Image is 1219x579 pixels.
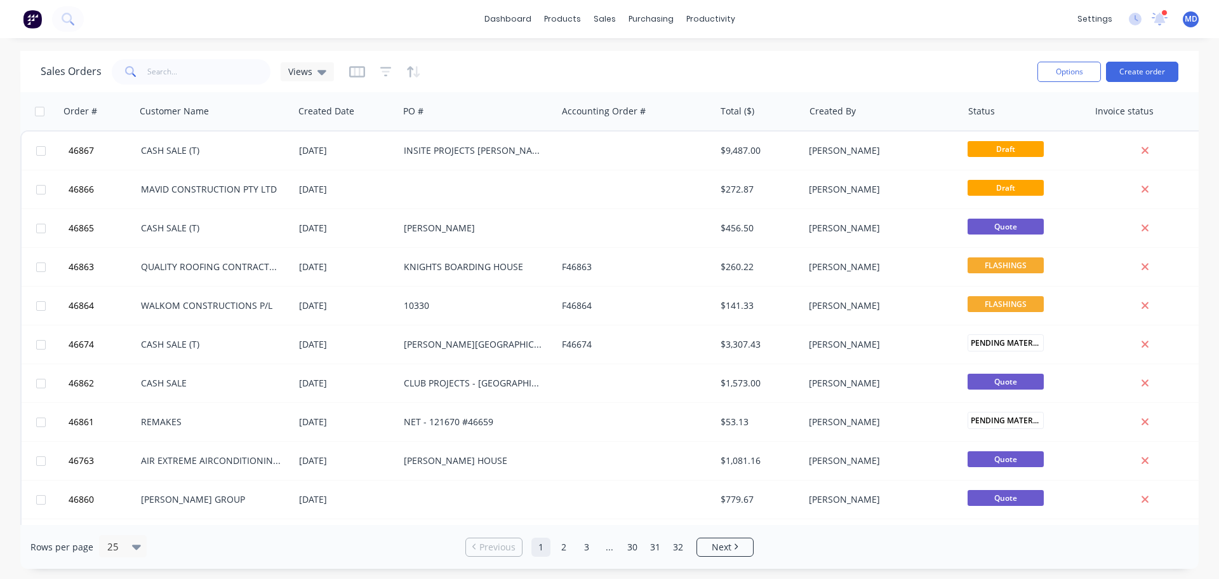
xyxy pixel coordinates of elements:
[41,65,102,78] h1: Sales Orders
[404,454,545,467] div: [PERSON_NAME] HOUSE
[299,454,394,467] div: [DATE]
[721,105,754,118] div: Total ($)
[65,132,141,170] button: 46867
[65,170,141,208] button: 46866
[721,377,795,390] div: $1,573.00
[23,10,42,29] img: Factory
[299,377,394,390] div: [DATE]
[809,183,950,196] div: [PERSON_NAME]
[30,541,93,554] span: Rows per page
[65,209,141,247] button: 46865
[69,493,94,506] span: 46860
[968,105,995,118] div: Status
[538,10,587,29] div: products
[299,338,394,351] div: [DATE]
[809,493,950,506] div: [PERSON_NAME]
[721,261,795,273] div: $260.22
[69,338,94,351] span: 46674
[404,338,545,351] div: [PERSON_NAME][GEOGRAPHIC_DATA]
[65,287,141,325] button: 46864
[968,219,1044,235] span: Quote
[721,183,795,196] div: $272.87
[721,222,795,235] div: $456.50
[478,10,538,29] a: dashboard
[531,538,550,557] a: Page 1 is your current page
[809,416,950,428] div: [PERSON_NAME]
[562,338,703,351] div: F46674
[141,454,282,467] div: AIR EXTREME AIRCONDITIONING P/L
[299,493,394,506] div: [DATE]
[69,144,94,157] span: 46867
[141,377,282,390] div: CASH SALE
[968,296,1044,312] span: FLASHINGS
[968,141,1044,157] span: Draft
[562,105,646,118] div: Accounting Order #
[466,541,522,554] a: Previous page
[69,222,94,235] span: 46865
[298,105,354,118] div: Created Date
[404,144,545,157] div: INSITE PROJECTS [PERSON_NAME] NEWCASTLE
[809,454,950,467] div: [PERSON_NAME]
[562,261,703,273] div: F46863
[712,541,731,554] span: Next
[65,248,141,286] button: 46863
[1037,62,1101,82] button: Options
[65,519,141,557] button: 46859
[69,183,94,196] span: 46866
[404,299,545,312] div: 10330
[646,538,665,557] a: Page 31
[299,261,394,273] div: [DATE]
[65,442,141,480] button: 46763
[587,10,622,29] div: sales
[721,299,795,312] div: $141.33
[968,180,1044,196] span: Draft
[809,299,950,312] div: [PERSON_NAME]
[299,299,394,312] div: [DATE]
[65,364,141,402] button: 46862
[69,416,94,428] span: 46861
[65,403,141,441] button: 46861
[141,416,282,428] div: REMAKES
[65,325,141,364] button: 46674
[299,222,394,235] div: [DATE]
[404,377,545,390] div: CLUB PROJECTS - [GEOGRAPHIC_DATA]
[140,105,209,118] div: Customer Name
[147,59,271,85] input: Search...
[968,451,1044,467] span: Quote
[809,222,950,235] div: [PERSON_NAME]
[968,334,1044,351] span: PENDING MATERIA...
[809,338,950,351] div: [PERSON_NAME]
[141,338,282,351] div: CASH SALE (T)
[63,105,97,118] div: Order #
[299,144,394,157] div: [DATE]
[968,412,1044,429] span: PENDING MATERIA...
[69,454,94,467] span: 46763
[809,105,856,118] div: Created By
[1095,105,1154,118] div: Invoice status
[299,183,394,196] div: [DATE]
[404,222,545,235] div: [PERSON_NAME]
[141,299,282,312] div: WALKOM CONSTRUCTIONS P/L
[141,222,282,235] div: CASH SALE (T)
[141,183,282,196] div: MAVID CONSTRUCTION PTY LTD
[460,538,759,557] ul: Pagination
[69,299,94,312] span: 46864
[403,105,423,118] div: PO #
[968,490,1044,506] span: Quote
[299,416,394,428] div: [DATE]
[968,257,1044,273] span: FLASHINGS
[479,541,516,554] span: Previous
[809,144,950,157] div: [PERSON_NAME]
[680,10,742,29] div: productivity
[623,538,642,557] a: Page 30
[1071,10,1119,29] div: settings
[69,261,94,273] span: 46863
[721,454,795,467] div: $1,081.16
[1106,62,1178,82] button: Create order
[721,144,795,157] div: $9,487.00
[622,10,680,29] div: purchasing
[577,538,596,557] a: Page 3
[1185,13,1197,25] span: MD
[669,538,688,557] a: Page 32
[600,538,619,557] a: Jump forward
